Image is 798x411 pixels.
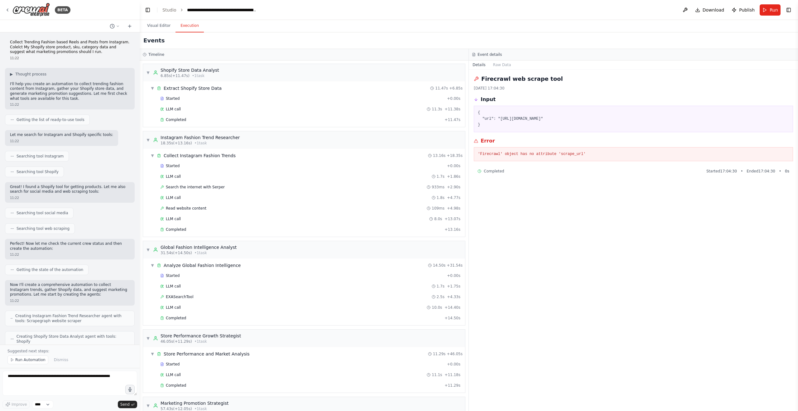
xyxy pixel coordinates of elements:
[166,117,186,122] span: Completed
[166,163,180,168] span: Started
[445,107,460,112] span: + 11.38s
[10,82,130,101] p: I'll help you create an automation to collect trending fashion content from Instagram, gather you...
[437,174,445,179] span: 1.7s
[161,250,192,255] span: 31.54s (+14.50s)
[151,351,154,356] span: ▼
[447,195,460,200] span: + 4.77s
[164,85,222,91] div: Extract Shopify Store Data
[693,4,727,16] button: Download
[10,102,130,107] div: 11:22
[481,96,496,103] h3: Input
[784,6,793,14] button: Show right sidebar
[447,273,460,278] span: + 0.00s
[166,107,181,112] span: LLM call
[125,385,135,394] button: Click to speak your automation idea
[146,247,150,252] span: ▼
[447,153,463,158] span: + 18.35s
[161,244,237,250] div: Global Fashion Intelligence Analyst
[17,169,59,174] span: Searching tool Shopify
[437,284,445,289] span: 1.7s
[7,355,48,364] button: Run Automation
[146,336,150,341] span: ▼
[785,169,789,174] span: 0 s
[125,22,135,30] button: Start a new chat
[161,333,241,339] div: Store Performance Growth Strategist
[10,185,130,194] p: Great! I found a Shopify tool for getting products. Let me also search for social media and web s...
[166,372,181,377] span: LLM call
[445,216,460,221] span: + 13.07s
[166,362,180,367] span: Started
[739,7,755,13] span: Publish
[447,294,460,299] span: + 4.33s
[161,339,192,344] span: 46.05s (+11.29s)
[435,86,448,91] span: 11.47s
[474,86,793,91] div: [DATE] 17:04:30
[161,67,219,73] div: Shopify Store Data Analyst
[166,195,181,200] span: LLM call
[146,403,150,408] span: ▼
[432,206,445,211] span: 109ms
[162,7,257,13] nav: breadcrumb
[166,284,181,289] span: LLM call
[151,263,154,268] span: ▼
[447,96,460,101] span: + 0.00s
[445,383,460,388] span: + 11.29s
[478,52,502,57] h3: Event details
[15,357,46,362] span: Run Automation
[142,19,175,32] button: Visual Editor
[489,60,515,69] button: Raw Data
[445,305,460,310] span: + 14.40s
[162,7,176,12] a: Studio
[7,349,132,354] p: Suggested next steps:
[175,19,204,32] button: Execution
[445,316,460,321] span: + 14.50s
[433,263,446,268] span: 14.50s
[445,372,460,377] span: + 11.18s
[10,139,113,143] div: 11:22
[433,153,446,158] span: 13.16s
[10,72,13,77] span: ▶
[445,117,460,122] span: + 11.47s
[146,70,150,75] span: ▼
[17,210,68,215] span: Searching tool social media
[437,195,445,200] span: 1.8s
[15,313,129,323] span: Creating Instagram Fashion Trend Researcher agent with tools: Scrapegraph website scraper
[432,305,442,310] span: 10.0s
[195,339,207,344] span: • 1 task
[151,153,154,158] span: ▼
[10,196,130,200] div: 11:22
[195,141,207,146] span: • 1 task
[703,7,724,13] span: Download
[478,110,789,128] pre: { "url": "[URL][DOMAIN_NAME]" }
[161,400,228,406] div: Marketing Promotion Strategist
[143,36,165,45] h2: Events
[166,316,186,321] span: Completed
[779,169,781,174] span: •
[10,298,130,303] div: 11:22
[2,400,30,409] button: Improve
[51,355,71,364] button: Dismiss
[166,185,225,190] span: Search the internet with Serper
[148,52,164,57] h3: Timeline
[10,241,130,251] p: Perfect! Now let me check the current crew status and then create the automation:
[164,351,250,357] div: Store Performance and Market Analysis
[437,294,445,299] span: 2.5s
[166,294,194,299] span: EXASearchTool
[166,383,186,388] span: Completed
[10,252,130,257] div: 11:22
[12,402,27,407] span: Improve
[10,56,130,60] div: 11:22
[17,267,83,272] span: Getting the state of the automation
[166,216,181,221] span: LLM call
[469,60,489,69] button: Details
[15,72,46,77] span: Thought process
[161,141,192,146] span: 18.35s (+13.16s)
[741,169,743,174] span: •
[161,73,190,78] span: 6.85s (+11.47s)
[118,401,137,408] button: Send
[434,216,442,221] span: 8.0s
[447,263,463,268] span: + 31.54s
[433,351,446,356] span: 11.29s
[484,169,504,174] span: Completed
[447,351,463,356] span: + 46.05s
